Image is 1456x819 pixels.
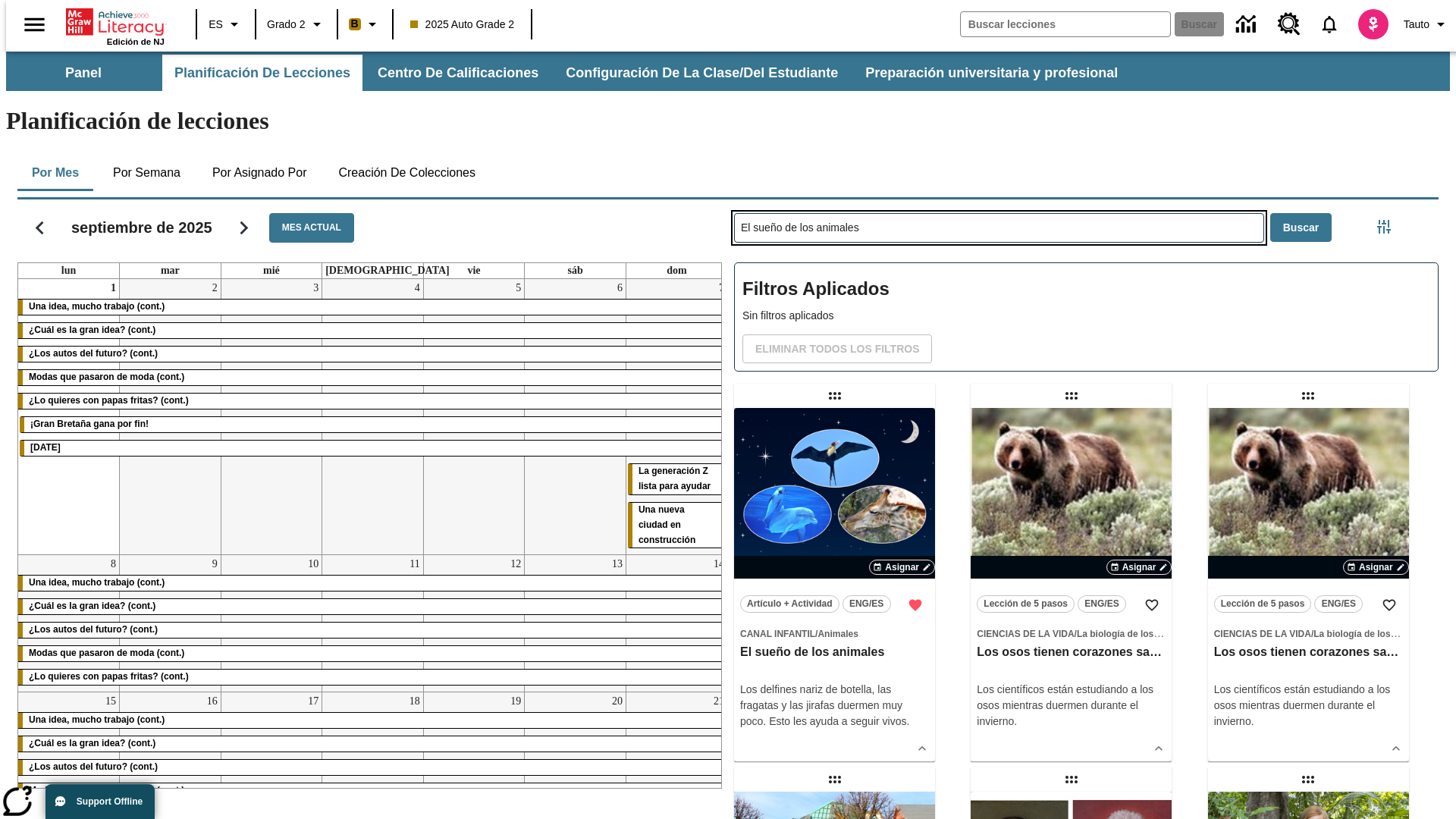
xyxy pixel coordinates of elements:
[1311,629,1313,639] span: /
[747,596,833,612] span: Artículo + Actividad
[1059,384,1084,408] div: Lección arrastrable: Los osos tienen corazones sanos, pero ¿por qué?
[977,626,1166,642] span: Tema: Ciencias de la Vida/La biología de los sistemas humanos y la salud
[1349,5,1398,44] button: Escoja un nuevo avatar
[29,601,155,611] span: ¿Cuál es la gran idea? (cont.)
[12,2,57,47] button: Abrir el menú lateral
[1322,596,1356,612] span: ENG/ES
[1214,682,1403,730] p: Los científicos están estudiando a los osos mientras duermen durante el invierno.
[221,279,322,555] td: 3 de septiembre de 2025
[1385,737,1407,760] button: Ver más
[507,555,524,573] a: 12 de septiembre de 2025
[18,760,727,775] div: ¿Los autos del futuro? (cont.)
[18,394,727,409] div: ¿Lo quieres con papas fritas? (cont.)
[1106,560,1172,575] button: Asignar Elegir fechas
[984,596,1068,612] span: Lección de 5 pasos
[221,555,322,692] td: 10 de septiembre de 2025
[977,682,1166,730] p: Los científicos están estudiando a los osos mientras duermen durante el invierno.
[815,629,817,639] span: /
[18,323,727,338] div: ¿Cuál es la gran idea? (cont.)
[977,595,1075,613] button: Lección de 5 pasos
[406,692,423,711] a: 18 de septiembre de 2025
[209,279,221,297] a: 2 de septiembre de 2025
[716,279,727,297] a: 7 de septiembre de 2025
[1376,591,1403,619] button: Añadir a mis Favoritas
[977,629,1074,639] span: Ciencias de la Vida
[554,55,850,91] button: Configuración de la clase/del estudiante
[902,591,929,619] button: Remover de Favoritas
[507,692,524,711] a: 19 de septiembre de 2025
[58,263,79,278] a: lunes
[29,714,165,725] span: Una idea, mucho trabajo (cont.)
[30,442,61,453] span: Día del Trabajo
[18,347,727,362] div: ¿Los autos del futuro? (cont.)
[406,555,422,573] a: 11 de septiembre de 2025
[71,218,212,237] h2: septiembre de 2025
[711,555,727,573] a: 14 de septiembre de 2025
[823,384,847,408] div: Lección arrastrable: El sueño de los animales
[305,692,322,711] a: 17 de septiembre de 2025
[45,784,155,819] button: Support Offline
[101,155,193,191] button: Por semana
[310,279,322,297] a: 3 de septiembre de 2025
[18,370,727,385] div: Modas que pasaron de moda (cont.)
[1398,11,1456,38] button: Perfil/Configuración
[971,408,1172,761] div: lesson details
[849,596,883,612] span: ENG/ES
[628,503,726,548] div: Una nueva ciudad en construcción
[29,577,165,588] span: Una idea, mucho trabajo (cont.)
[410,17,515,33] span: 2025 Auto Grade 2
[1122,560,1156,574] span: Asignar
[120,555,221,692] td: 9 de septiembre de 2025
[1214,629,1311,639] span: Ciencias de la Vida
[1214,595,1312,613] button: Lección de 5 pasos
[6,52,1450,91] div: Subbarra de navegación
[1369,212,1399,242] button: Menú lateral de filtros
[740,629,815,639] span: Canal Infantil
[1358,9,1389,39] img: avatar image
[18,623,727,638] div: ¿Los autos del futuro? (cont.)
[20,417,726,432] div: ¡Gran Bretaña gana por fin!
[6,55,1131,91] div: Subbarra de navegación
[742,308,1430,324] p: Sin filtros aplicados
[108,279,119,297] a: 1 de septiembre de 2025
[204,692,221,711] a: 16 de septiembre de 2025
[1404,17,1429,33] span: Tauto
[29,325,155,335] span: ¿Cuál es la gran idea? (cont.)
[322,279,424,555] td: 4 de septiembre de 2025
[18,670,727,685] div: ¿Lo quieres con papas fritas? (cont.)
[412,279,423,297] a: 4 de septiembre de 2025
[102,692,119,711] a: 15 de septiembre de 2025
[817,629,858,639] span: Animales
[29,348,158,359] span: ¿Los autos del futuro? (cont.)
[29,301,165,312] span: Una idea, mucho trabajo (cont.)
[740,595,839,613] button: Artículo + Actividad
[961,12,1170,36] input: Buscar campo
[626,279,727,555] td: 7 de septiembre de 2025
[29,671,189,682] span: ¿Lo quieres con papas fritas? (cont.)
[1078,595,1126,613] button: ENG/ES
[18,300,727,315] div: Una idea, mucho trabajo (cont.)
[322,263,453,278] a: jueves
[1270,213,1332,243] button: Buscar
[742,271,1430,308] h2: Filtros Aplicados
[261,11,332,38] button: Grado: Grado 2, Elige un grado
[107,37,165,46] span: Edición de NJ
[735,214,1263,242] input: Buscar lecciones
[843,595,891,613] button: ENG/ES
[734,262,1439,372] div: Filtros Aplicados
[202,11,250,38] button: Lenguaje: ES, Selecciona un idioma
[1359,560,1393,574] span: Asignar
[1221,596,1305,612] span: Lección de 5 pasos
[1138,591,1166,619] button: Añadir a mis Favoritas
[423,279,525,555] td: 5 de septiembre de 2025
[740,682,929,730] div: Los delfines nariz de botella, las fragatas y las jirafas duermen muy poco. Esto les ayuda a segu...
[639,504,695,545] span: Una nueva ciudad en construcción
[1208,408,1409,761] div: lesson details
[1075,629,1077,639] span: /
[18,555,120,692] td: 8 de septiembre de 2025
[108,555,119,573] a: 8 de septiembre de 2025
[17,155,93,191] button: Por mes
[18,279,120,555] td: 1 de septiembre de 2025
[343,11,388,38] button: Boost El color de la clase es anaranjado claro. Cambiar el color de la clase.
[1310,5,1349,44] a: Notificaciones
